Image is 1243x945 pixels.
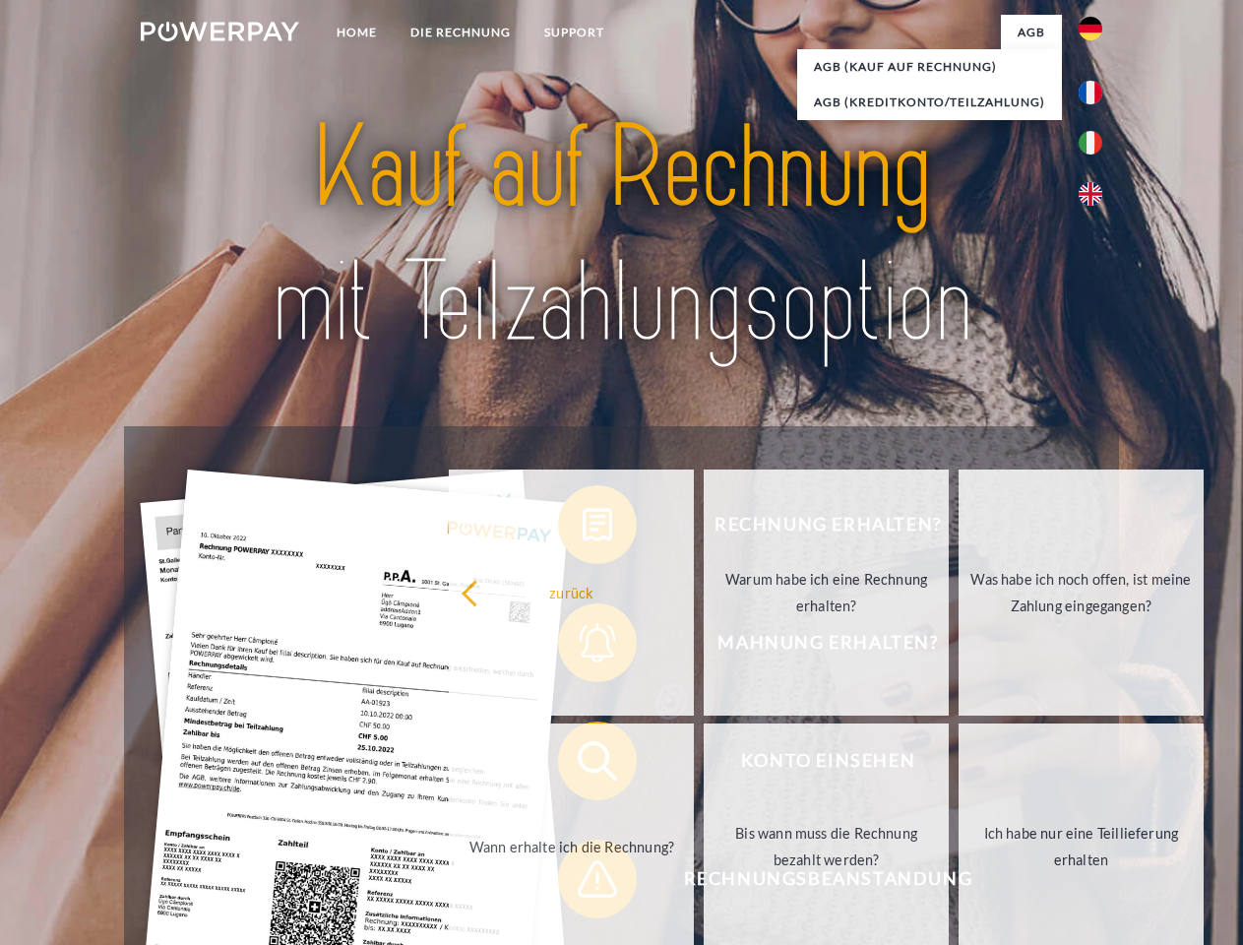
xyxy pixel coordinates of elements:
div: Wann erhalte ich die Rechnung? [461,833,682,859]
a: DIE RECHNUNG [394,15,528,50]
a: AGB (Kauf auf Rechnung) [797,49,1062,85]
div: Ich habe nur eine Teillieferung erhalten [970,820,1192,873]
a: Was habe ich noch offen, ist meine Zahlung eingegangen? [959,470,1204,716]
img: de [1079,17,1102,40]
div: Was habe ich noch offen, ist meine Zahlung eingegangen? [970,566,1192,619]
a: Home [320,15,394,50]
a: SUPPORT [528,15,621,50]
img: it [1079,131,1102,155]
div: zurück [461,579,682,605]
img: logo-powerpay-white.svg [141,22,299,41]
a: AGB (Kreditkonto/Teilzahlung) [797,85,1062,120]
img: fr [1079,81,1102,104]
div: Bis wann muss die Rechnung bezahlt werden? [715,820,937,873]
img: title-powerpay_de.svg [188,94,1055,377]
img: en [1079,182,1102,206]
a: agb [1001,15,1062,50]
div: Warum habe ich eine Rechnung erhalten? [715,566,937,619]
